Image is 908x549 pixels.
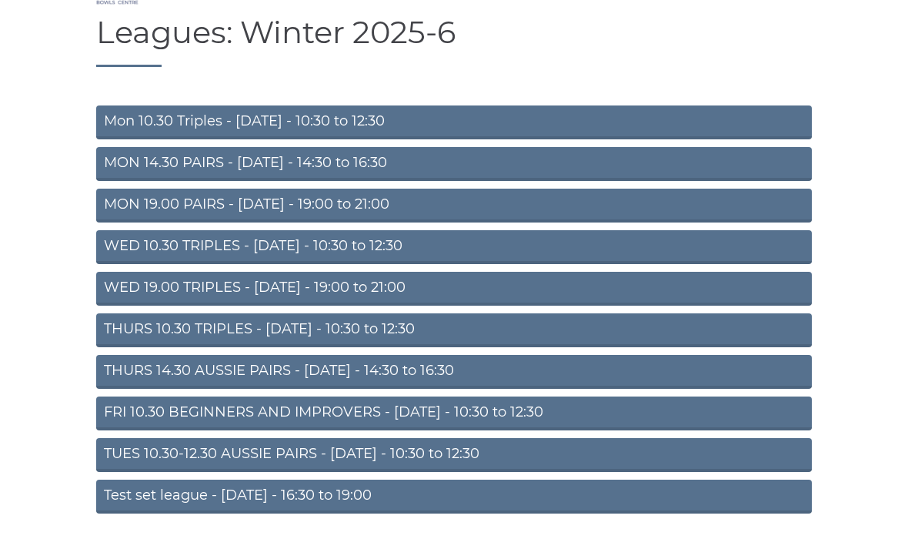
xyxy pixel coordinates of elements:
[96,148,812,182] a: MON 14.30 PAIRS - [DATE] - 14:30 to 16:30
[96,189,812,223] a: MON 19.00 PAIRS - [DATE] - 19:00 to 21:00
[96,314,812,348] a: THURS 10.30 TRIPLES - [DATE] - 10:30 to 12:30
[96,273,812,306] a: WED 19.00 TRIPLES - [DATE] - 19:00 to 21:00
[96,231,812,265] a: WED 10.30 TRIPLES - [DATE] - 10:30 to 12:30
[96,356,812,390] a: THURS 14.30 AUSSIE PAIRS - [DATE] - 14:30 to 16:30
[96,480,812,514] a: Test set league - [DATE] - 16:30 to 19:00
[96,106,812,140] a: Mon 10.30 Triples - [DATE] - 10:30 to 12:30
[96,439,812,473] a: TUES 10.30-12.30 AUSSIE PAIRS - [DATE] - 10:30 to 12:30
[96,16,812,68] h1: Leagues: Winter 2025-6
[96,397,812,431] a: FRI 10.30 BEGINNERS AND IMPROVERS - [DATE] - 10:30 to 12:30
